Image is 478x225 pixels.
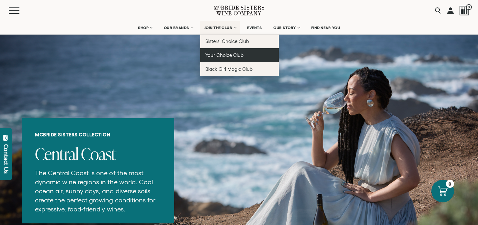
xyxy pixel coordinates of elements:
[81,143,116,165] span: Coast
[35,143,78,165] span: Central
[273,26,296,30] span: OUR STORY
[200,21,240,34] a: JOIN THE CLUB
[3,144,9,174] div: Contact Us
[200,62,279,76] a: Black Girl Magic Club
[138,26,149,30] span: SHOP
[35,132,161,138] h6: McBride Sisters Collection
[35,168,161,214] p: The Central Coast is one of the most dynamic wine regions in the world. Cool ocean air, sunny day...
[205,52,244,58] span: Your Choice Club
[164,26,189,30] span: OUR BRANDS
[160,21,197,34] a: OUR BRANDS
[446,180,454,188] div: 0
[205,38,249,44] span: Sisters' Choice Club
[9,7,32,14] button: Mobile Menu Trigger
[204,26,232,30] span: JOIN THE CLUB
[307,21,345,34] a: FIND NEAR YOU
[205,66,253,72] span: Black Girl Magic Club
[269,21,304,34] a: OUR STORY
[247,26,262,30] span: EVENTS
[311,26,340,30] span: FIND NEAR YOU
[466,4,472,10] span: 0
[134,21,156,34] a: SHOP
[243,21,266,34] a: EVENTS
[200,48,279,62] a: Your Choice Club
[200,34,279,48] a: Sisters' Choice Club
